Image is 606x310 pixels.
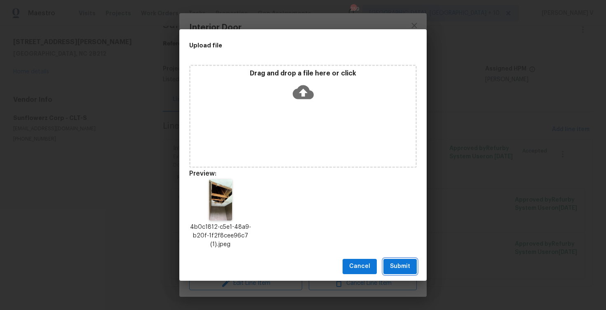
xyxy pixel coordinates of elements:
span: Cancel [349,261,370,272]
button: Submit [383,259,417,274]
p: Drag and drop a file here or click [190,69,416,78]
img: 2Q== [209,179,232,221]
h2: Upload file [189,41,380,50]
button: Cancel [343,259,377,274]
p: 4b0c1812-c5e1-48a9-b20f-1f2f8cee96c7 (1).jpeg [189,223,252,249]
span: Submit [390,261,410,272]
